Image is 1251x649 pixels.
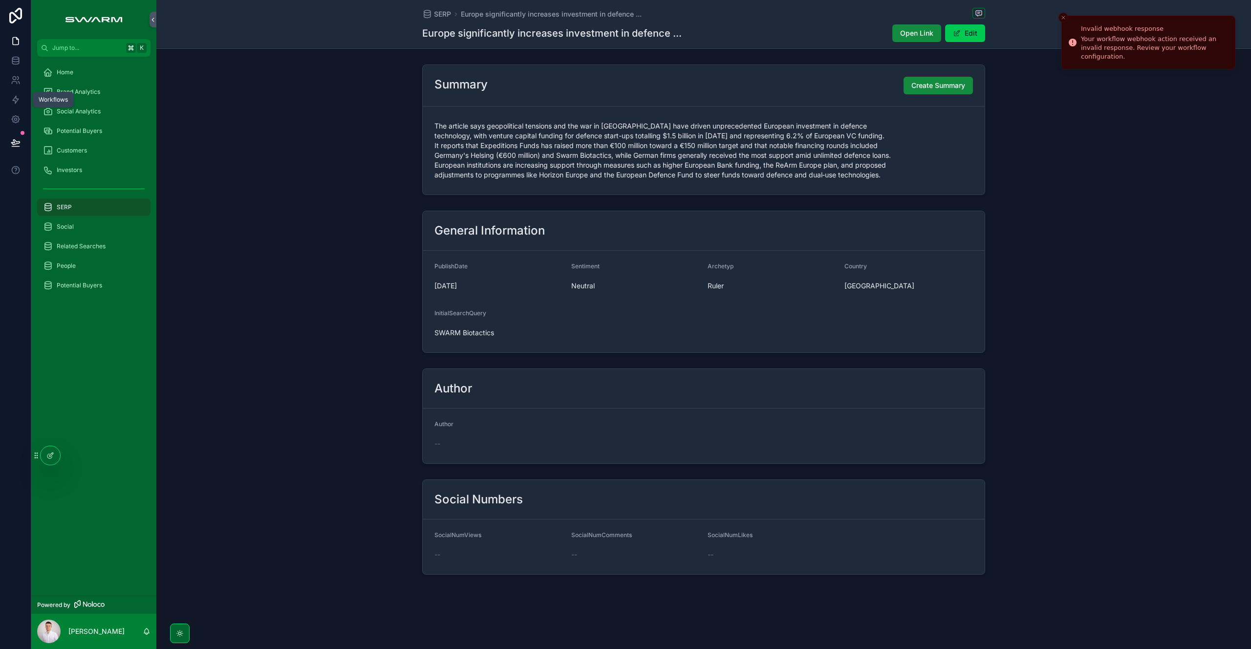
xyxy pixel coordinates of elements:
[422,26,682,40] h1: Europe significantly increases investment in defence ...
[911,81,965,90] span: Create Summary
[31,57,156,307] div: scrollable content
[434,77,488,92] h2: Summary
[434,309,486,317] span: InitialSearchQuery
[434,9,451,19] span: SERP
[57,68,73,76] span: Home
[434,550,440,560] span: --
[1081,24,1227,34] div: Invalid webhook response
[422,9,451,19] a: SERP
[434,531,481,539] span: SocialNumViews
[37,39,151,57] button: Jump to...K
[892,24,941,42] button: Open Link
[37,277,151,294] a: Potential Buyers
[37,257,151,275] a: People
[708,281,837,291] span: Ruler
[708,531,753,539] span: SocialNumLikes
[571,531,632,539] span: SocialNumComments
[904,77,973,94] button: Create Summary
[844,281,973,291] span: [GEOGRAPHIC_DATA]
[434,439,440,449] span: --
[571,262,600,270] span: Sentiment
[37,161,151,179] a: Investors
[57,242,106,250] span: Related Searches
[434,281,563,291] span: [DATE]
[945,24,985,42] button: Edit
[52,44,122,52] span: Jump to...
[138,44,146,52] span: K
[434,223,545,238] h2: General Information
[57,88,100,96] span: Brand Analytics
[37,218,151,236] a: Social
[461,9,642,19] a: Europe significantly increases investment in defence ...
[57,166,82,174] span: Investors
[434,420,453,428] span: Author
[37,238,151,255] a: Related Searches
[57,262,76,270] span: People
[31,596,156,614] a: Powered by
[57,108,101,115] span: Social Analytics
[708,262,733,270] span: Archetyp
[37,142,151,159] a: Customers
[434,121,973,180] span: The article says geopolitical tensions and the war in [GEOGRAPHIC_DATA] have driven unprecedented...
[37,198,151,216] a: SERP
[57,281,102,289] span: Potential Buyers
[434,381,472,396] h2: Author
[39,96,68,104] div: Workflows
[57,223,74,231] span: Social
[57,147,87,154] span: Customers
[37,64,151,81] a: Home
[1058,13,1068,22] button: Close toast
[37,103,151,120] a: Social Analytics
[434,328,563,338] span: SWARM Biotactics
[37,83,151,101] a: Brand Analytics
[571,550,577,560] span: --
[57,203,72,211] span: SERP
[57,127,102,135] span: Potential Buyers
[1081,35,1227,62] div: Your workflow webhook action received an invalid response. Review your workflow configuration.
[37,601,70,609] span: Powered by
[37,122,151,140] a: Potential Buyers
[844,262,867,270] span: Country
[900,28,933,38] span: Open Link
[434,492,523,507] h2: Social Numbers
[571,281,700,291] span: Neutral
[68,627,125,636] p: [PERSON_NAME]
[60,12,127,27] img: App logo
[708,550,713,560] span: --
[434,262,468,270] span: PublishDate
